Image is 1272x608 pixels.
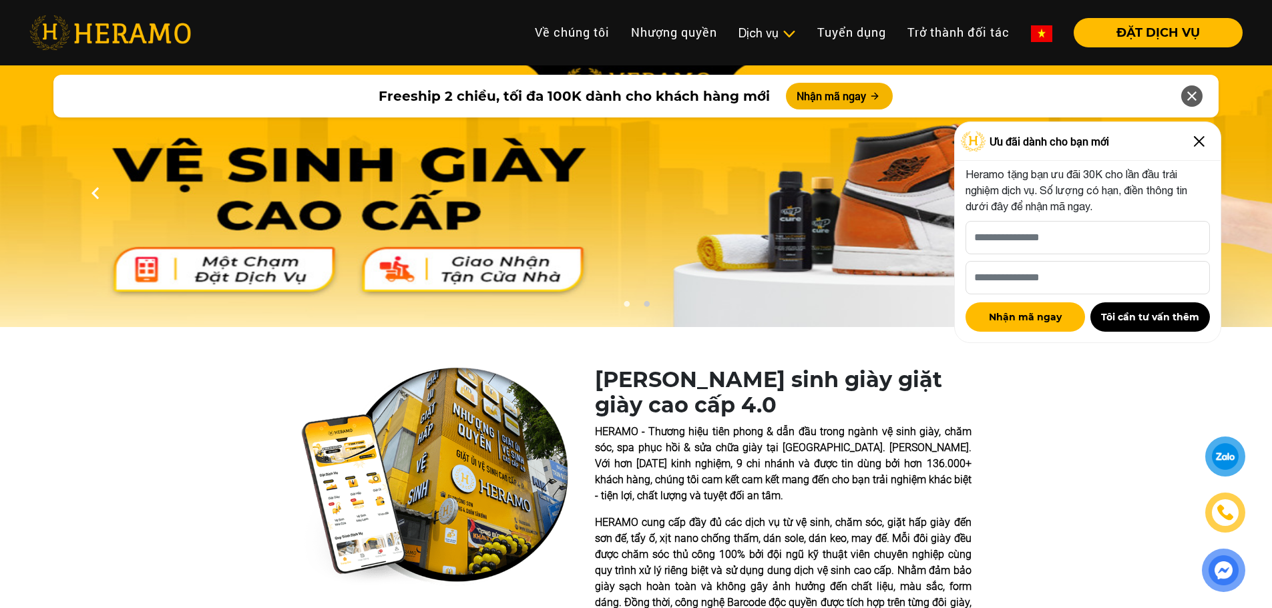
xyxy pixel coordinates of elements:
[595,367,972,418] h1: [PERSON_NAME] sinh giày giặt giày cao cấp 4.0
[1031,25,1052,42] img: vn-flag.png
[379,86,770,106] span: Freeship 2 chiều, tối đa 100K dành cho khách hàng mới
[1074,18,1243,47] button: ĐẶT DỊCH VỤ
[961,131,986,151] img: Logo
[1063,27,1243,39] a: ĐẶT DỊCH VỤ
[807,18,897,47] a: Tuyển dụng
[1189,131,1210,152] img: Close
[786,83,893,109] button: Nhận mã ngay
[301,367,568,586] img: heramo-quality-banner
[966,166,1210,214] p: Heramo tặng bạn ưu đãi 30K cho lần đầu trải nghiệm dịch vụ. Số lượng có hạn, điền thông tin dưới ...
[966,302,1085,332] button: Nhận mã ngay
[1090,302,1210,332] button: Tôi cần tư vấn thêm
[595,424,972,504] p: HERAMO - Thương hiệu tiên phong & dẫn đầu trong ngành vệ sinh giày, chăm sóc, spa phục hồi & sửa ...
[29,15,191,50] img: heramo-logo.png
[524,18,620,47] a: Về chúng tôi
[620,18,728,47] a: Nhượng quyền
[897,18,1020,47] a: Trở thành đối tác
[1217,505,1233,521] img: phone-icon
[990,133,1109,149] span: Ưu đãi dành cho bạn mới
[738,24,796,42] div: Dịch vụ
[640,300,653,314] button: 2
[782,27,796,41] img: subToggleIcon
[1205,493,1245,533] a: phone-icon
[620,300,633,314] button: 1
